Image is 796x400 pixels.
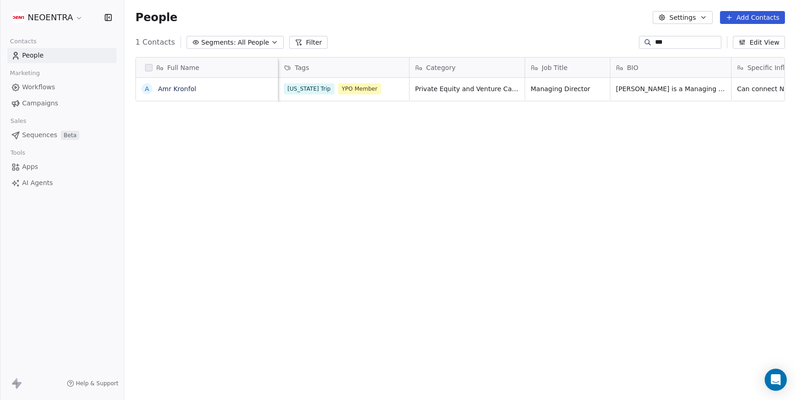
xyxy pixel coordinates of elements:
span: Marketing [6,66,44,80]
span: BIO [627,63,638,72]
div: BIO [610,58,731,77]
a: SequencesBeta [7,128,117,143]
div: Job Title [525,58,610,77]
span: Segments: [201,38,236,47]
div: Category [410,58,525,77]
span: YPO Member [338,83,381,94]
span: Workflows [22,82,55,92]
button: Edit View [733,36,785,49]
span: Managing Director [531,84,604,93]
span: AI Agents [22,178,53,188]
span: Tools [6,146,29,160]
a: Workflows [7,80,117,95]
span: NEOENTRA [28,12,73,23]
a: People [7,48,117,63]
div: Open Intercom Messenger [765,369,787,391]
span: Job Title [542,63,568,72]
img: Additional.svg [13,12,24,23]
span: Campaigns [22,99,58,108]
span: Private Equity and Venture Capital [415,84,519,93]
div: grid [136,78,278,388]
span: People [135,11,177,24]
button: Add Contacts [720,11,785,24]
div: A [145,84,149,94]
span: Full Name [167,63,199,72]
span: [US_STATE] Trip [284,83,334,94]
span: Beta [61,131,79,140]
a: Campaigns [7,96,117,111]
a: Help & Support [67,380,118,387]
span: People [22,51,44,60]
button: NEOENTRA [11,10,85,25]
span: Help & Support [76,380,118,387]
span: 1 Contacts [135,37,175,48]
div: Tags [278,58,409,77]
span: Sales [6,114,30,128]
span: All People [238,38,269,47]
span: Category [426,63,456,72]
span: Tags [295,63,309,72]
span: [PERSON_NAME] is a Managing Director at Warburg Pincus, one of the world’s leading private equity... [616,84,726,93]
span: Apps [22,162,38,172]
a: AI Agents [7,175,117,191]
span: Sequences [22,130,57,140]
div: Full Name [136,58,278,77]
a: Amr Kronfol [158,85,196,93]
button: Settings [653,11,712,24]
span: Contacts [6,35,41,48]
a: Apps [7,159,117,174]
button: Filter [289,36,328,49]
